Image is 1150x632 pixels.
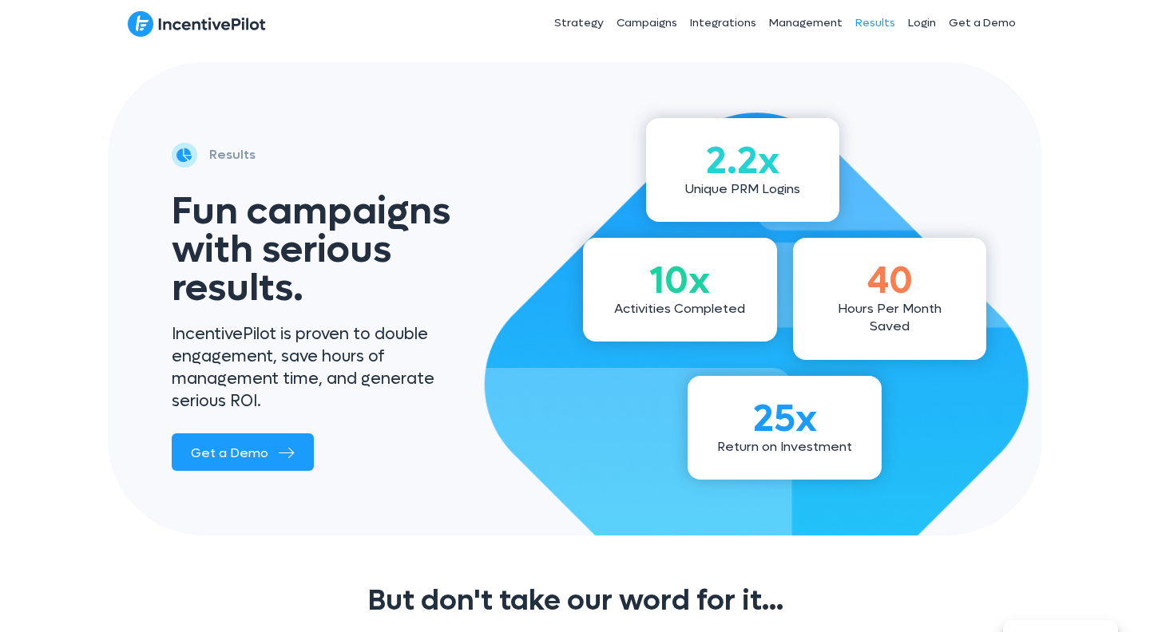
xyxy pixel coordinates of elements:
p: Return on Investment [712,438,858,456]
h3: 10x [607,262,753,300]
a: Integrations [684,3,763,43]
a: Get a Demo [942,3,1022,43]
nav: Header Menu [438,3,1022,43]
a: Campaigns [610,3,684,43]
a: Get a Demo [172,433,314,471]
a: Login [902,3,942,43]
p: Results [209,144,256,166]
p: IncentivePilot is proven to double engagement, save hours of management time, and generate seriou... [172,323,447,413]
p: Activities Completed [607,300,753,318]
a: Management [763,3,849,43]
span: Get a Demo [191,444,268,461]
a: Results [849,3,902,43]
h3: 40 [817,262,963,300]
p: Hours Per Month Saved [817,300,963,336]
p: Unique PRM Logins [670,180,816,198]
a: Strategy [548,3,610,43]
h3: 2.2x [670,142,816,180]
img: IncentivePilot [128,10,266,38]
h3: 25x [712,400,858,438]
span: Fun campaigns with serious results. [172,186,450,313]
span: But don't take our word for it... [367,582,783,619]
